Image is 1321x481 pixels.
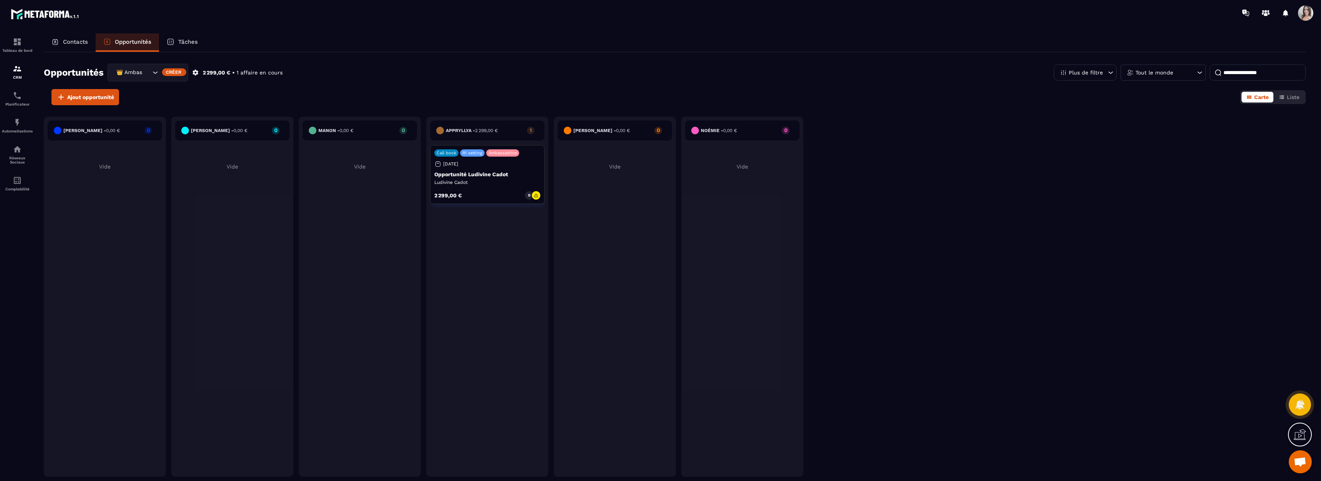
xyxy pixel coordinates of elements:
[13,91,22,100] img: scheduler
[434,179,540,185] p: Ludivine Cadot
[48,164,162,170] p: Vide
[11,7,80,21] img: logo
[2,139,33,170] a: social-networksocial-networkRéseaux Sociaux
[1289,450,1312,473] a: Ouvrir le chat
[527,127,535,133] p: 1
[106,128,120,133] span: 0,00 €
[1242,92,1273,102] button: Carte
[2,129,33,133] p: Automatisations
[2,85,33,112] a: schedulerschedulerPlanificateur
[2,102,33,106] p: Planificateur
[237,69,283,76] p: 1 affaire en cours
[475,128,498,133] span: 2 299,00 €
[144,127,152,133] p: 0
[685,164,800,170] p: Vide
[434,193,462,198] p: 2 299,00 €
[162,68,186,76] div: Créer
[782,127,790,133] p: 0
[13,37,22,46] img: formation
[443,161,458,167] p: [DATE]
[2,187,33,191] p: Comptabilité
[13,145,22,154] img: social-network
[437,150,456,155] p: Call book
[159,33,205,52] a: Tâches
[1274,92,1304,102] button: Liste
[143,68,151,77] input: Search for option
[44,65,104,80] h2: Opportunités
[108,64,188,81] div: Search for option
[63,128,120,133] h6: [PERSON_NAME] -
[573,128,630,133] h6: [PERSON_NAME] -
[191,128,247,133] h6: [PERSON_NAME] -
[272,127,280,133] p: 0
[2,31,33,58] a: formationformationTableau de bord
[67,93,114,101] span: Ajout opportunité
[318,128,353,133] h6: Manon -
[2,156,33,164] p: Réseaux Sociaux
[1136,70,1173,75] p: Tout le monde
[51,89,119,105] button: Ajout opportunité
[1254,94,1269,100] span: Carte
[1287,94,1299,100] span: Liste
[654,127,662,133] p: 0
[178,38,198,45] p: Tâches
[13,118,22,127] img: automations
[115,38,151,45] p: Opportunités
[303,164,417,170] p: Vide
[2,58,33,85] a: formationformationCRM
[528,193,530,198] p: 0
[616,128,630,133] span: 0,00 €
[203,69,230,76] p: 2 299,00 €
[232,69,235,76] p: •
[96,33,159,52] a: Opportunités
[63,38,88,45] p: Contacts
[723,128,737,133] span: 0,00 €
[13,64,22,73] img: formation
[44,33,96,52] a: Contacts
[488,150,517,155] p: Ambassadrice
[2,48,33,53] p: Tableau de bord
[233,128,247,133] span: 0,00 €
[462,150,482,155] p: R1 setting
[114,68,143,77] span: 👑 Ambassadrices
[2,112,33,139] a: automationsautomationsAutomatisations
[2,170,33,197] a: accountantaccountantComptabilité
[13,176,22,185] img: accountant
[339,128,353,133] span: 0,00 €
[701,128,737,133] h6: Noémie -
[1069,70,1103,75] p: Plus de filtre
[399,127,407,133] p: 0
[558,164,672,170] p: Vide
[2,75,33,79] p: CRM
[434,171,540,177] p: Opportunité Ludivine Cadot
[446,128,498,133] h6: Appryllya -
[175,164,290,170] p: Vide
